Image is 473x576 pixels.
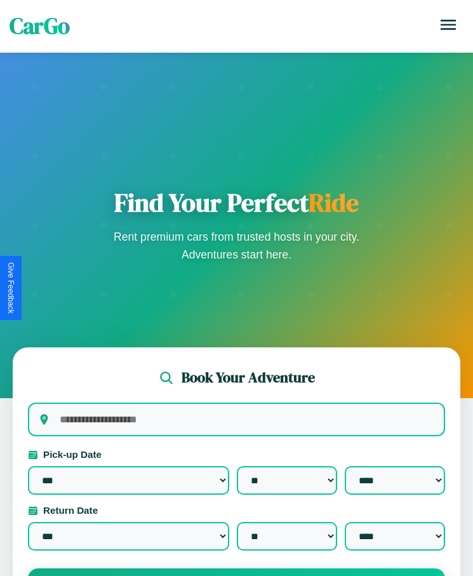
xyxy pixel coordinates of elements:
p: Rent premium cars from trusted hosts in your city. Adventures start here. [110,228,364,264]
span: Ride [309,185,359,220]
label: Return Date [28,505,445,516]
label: Pick-up Date [28,449,445,460]
span: CarGo [10,11,70,41]
h1: Find Your Perfect [110,187,364,218]
h2: Book Your Adventure [182,368,315,387]
div: Give Feedback [6,262,15,314]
